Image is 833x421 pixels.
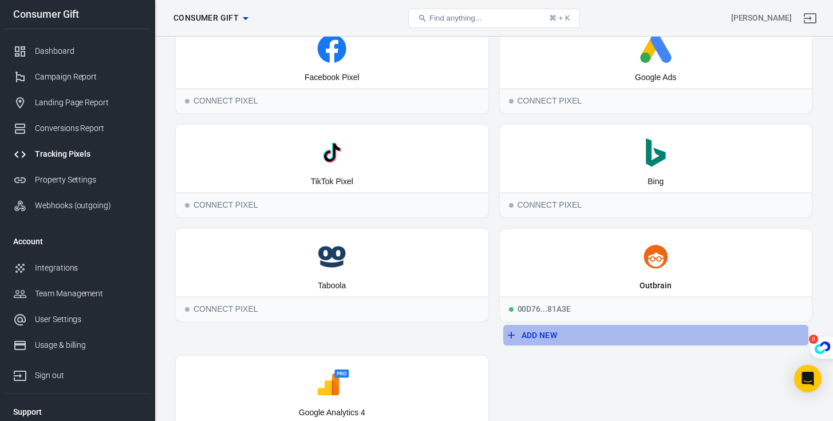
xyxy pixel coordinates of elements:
[35,313,141,325] div: User Settings
[635,72,676,84] div: Google Ads
[794,365,822,392] div: Open Intercom Messenger
[648,176,664,188] div: Bing
[4,38,151,64] a: Dashboard
[35,97,141,109] div: Landing Page Report
[509,203,514,208] span: Connect Pixel
[4,167,151,193] a: Property Settings
[429,14,481,22] span: Find anything...
[175,124,489,219] button: TikTok PixelConnect PixelConnect Pixel
[4,255,151,281] a: Integrations
[4,64,151,90] a: Campaign Report
[500,296,812,321] div: 00d76...81a3e
[35,71,141,83] div: Campaign Report
[509,99,514,104] span: Connect Pixel
[4,90,151,116] a: Landing Page Report
[408,9,580,28] button: Find anything...⌘ + K
[499,124,814,219] button: BingConnect PixelConnect Pixel
[176,192,488,217] div: Connect Pixel
[796,5,824,32] a: Sign out
[35,148,141,160] div: Tracking Pixels
[185,307,190,312] span: Connect Pixel
[4,332,151,358] a: Usage & billing
[4,307,151,332] a: User Settings
[185,203,190,208] span: Connect Pixel
[185,99,190,104] span: Connect Pixel
[35,370,141,382] div: Sign out
[35,200,141,212] div: Webhooks (outgoing)
[500,88,812,113] div: Connect Pixel
[311,176,353,188] div: TikTok Pixel
[169,7,252,29] button: Consumer Gift
[509,307,514,312] span: Running
[549,14,570,22] div: ⌘ + K
[503,325,809,346] button: Add New
[4,141,151,167] a: Tracking Pixels
[4,281,151,307] a: Team Management
[499,19,814,114] button: Google AdsConnect PixelConnect Pixel
[731,12,792,24] div: Account id: juSFbWAb
[299,407,365,419] div: Google Analytics 4
[4,228,151,255] li: Account
[499,228,814,323] a: OutbrainRunning00d76...81a3e
[305,72,360,84] div: Facebook Pixel
[35,262,141,274] div: Integrations
[176,296,488,321] div: Connect Pixel
[175,19,489,114] button: Facebook PixelConnect PixelConnect Pixel
[35,45,141,57] div: Dashboard
[639,280,672,292] div: Outbrain
[4,358,151,388] a: Sign out
[4,193,151,219] a: Webhooks (outgoing)
[173,11,239,25] span: Consumer Gift
[176,88,488,113] div: Connect Pixel
[35,122,141,134] div: Conversions Report
[4,9,151,19] div: Consumer Gift
[35,288,141,300] div: Team Management
[175,228,489,323] button: TaboolaConnect PixelConnect Pixel
[35,339,141,351] div: Usage & billing
[35,174,141,186] div: Property Settings
[318,280,346,292] div: Taboola
[500,192,812,217] div: Connect Pixel
[4,116,151,141] a: Conversions Report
